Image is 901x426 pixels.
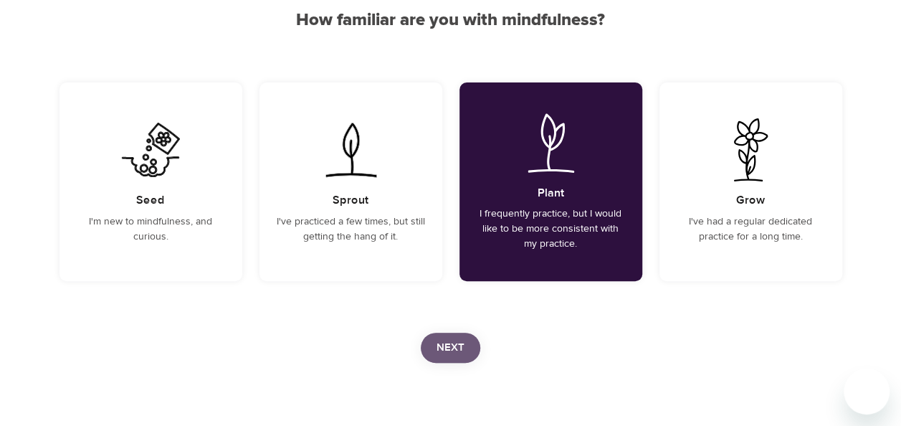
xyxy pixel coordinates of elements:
p: I've practiced a few times, but still getting the hang of it. [277,214,425,245]
h5: Plant [538,186,564,201]
div: I frequently practice, but I would like to be more consistent with my practice.PlantI frequently ... [459,82,642,281]
img: I frequently practice, but I would like to be more consistent with my practice. [515,111,587,174]
p: I frequently practice, but I would like to be more consistent with my practice. [477,207,625,252]
div: I'm new to mindfulness, and curious.SeedI'm new to mindfulness, and curious. [59,82,242,281]
p: I've had a regular dedicated practice for a long time. [677,214,825,245]
img: I've had a regular dedicated practice for a long time. [715,118,787,181]
button: Next [421,333,480,363]
span: Next [437,339,464,357]
img: I've practiced a few times, but still getting the hang of it. [315,118,387,181]
h5: Seed [136,193,165,208]
div: I've had a regular dedicated practice for a long time.GrowI've had a regular dedicated practice f... [659,82,842,281]
img: I'm new to mindfulness, and curious. [115,118,187,181]
h5: Sprout [333,193,368,208]
iframe: Button to launch messaging window [844,369,890,415]
div: I've practiced a few times, but still getting the hang of it.SproutI've practiced a few times, bu... [259,82,442,281]
h5: Grow [736,193,765,208]
p: I'm new to mindfulness, and curious. [77,214,225,245]
h2: How familiar are you with mindfulness? [59,10,842,31]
